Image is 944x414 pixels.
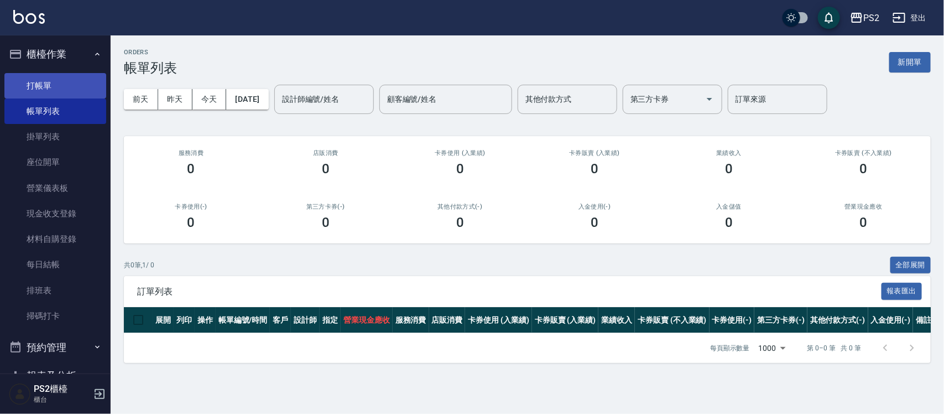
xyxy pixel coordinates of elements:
h2: 店販消費 [272,149,379,157]
th: 列印 [174,307,195,333]
th: 帳單編號/時間 [216,307,270,333]
h5: PS2櫃檯 [34,384,90,395]
p: 櫃台 [34,395,90,405]
p: 每頁顯示數量 [710,343,750,353]
button: Open [701,90,718,108]
h2: 入金使用(-) [540,203,648,210]
img: Person [9,383,31,405]
th: 入金使用(-) [868,307,914,333]
h3: 帳單列表 [124,60,177,76]
th: 卡券販賣 (入業績) [532,307,599,333]
th: 卡券使用(-) [710,307,755,333]
button: 報表及分析 [4,361,106,390]
th: 展開 [153,307,174,333]
img: Logo [13,10,45,24]
th: 設計師 [291,307,320,333]
a: 材料自購登錄 [4,226,106,252]
th: 卡券使用 (入業績) [465,307,532,333]
h3: 0 [187,215,195,230]
h3: 0 [322,215,330,230]
button: 今天 [192,89,227,110]
th: 其他付款方式(-) [807,307,868,333]
p: 第 0–0 筆 共 0 筆 [807,343,861,353]
h2: 卡券販賣 (入業績) [540,149,648,157]
button: 前天 [124,89,158,110]
button: 櫃檯作業 [4,40,106,69]
h3: 0 [859,215,867,230]
a: 營業儀表板 [4,175,106,201]
h3: 0 [591,215,598,230]
button: save [818,7,840,29]
h3: 0 [591,161,598,177]
h3: 服務消費 [137,149,245,157]
a: 帳單列表 [4,99,106,124]
h2: 卡券使用 (入業績) [406,149,514,157]
a: 掃碼打卡 [4,303,106,329]
button: PS2 [846,7,884,29]
a: 打帳單 [4,73,106,99]
a: 現金收支登錄 [4,201,106,226]
h3: 0 [725,161,733,177]
th: 營業現金應收 [341,307,393,333]
h2: 卡券販賣 (不入業績) [810,149,917,157]
a: 每日結帳 [4,252,106,277]
div: PS2 [863,11,879,25]
button: 新開單 [889,52,931,73]
button: [DATE] [226,89,268,110]
th: 備註 [913,307,934,333]
th: 店販消費 [429,307,466,333]
a: 排班表 [4,278,106,303]
h3: 0 [456,215,464,230]
th: 服務消費 [393,307,429,333]
button: 全部展開 [890,257,931,274]
h3: 0 [187,161,195,177]
th: 指定 [320,307,341,333]
th: 客戶 [270,307,291,333]
h2: ORDERS [124,49,177,56]
a: 座位開單 [4,149,106,175]
a: 報表匯出 [882,286,922,296]
a: 掛單列表 [4,124,106,149]
h2: 營業現金應收 [810,203,917,210]
button: 預約管理 [4,333,106,362]
h3: 0 [456,161,464,177]
th: 第三方卡券(-) [754,307,807,333]
p: 共 0 筆, 1 / 0 [124,260,154,270]
button: 報表匯出 [882,283,922,300]
h3: 0 [322,161,330,177]
h2: 卡券使用(-) [137,203,245,210]
h2: 入金儲值 [675,203,783,210]
a: 新開單 [889,56,931,67]
button: 登出 [888,8,931,28]
h3: 0 [859,161,867,177]
h3: 0 [725,215,733,230]
span: 訂單列表 [137,286,882,297]
button: 昨天 [158,89,192,110]
h2: 業績收入 [675,149,783,157]
th: 業績收入 [598,307,635,333]
h2: 第三方卡券(-) [272,203,379,210]
th: 操作 [195,307,216,333]
th: 卡券販賣 (不入業績) [635,307,709,333]
h2: 其他付款方式(-) [406,203,514,210]
div: 1000 [754,333,790,363]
